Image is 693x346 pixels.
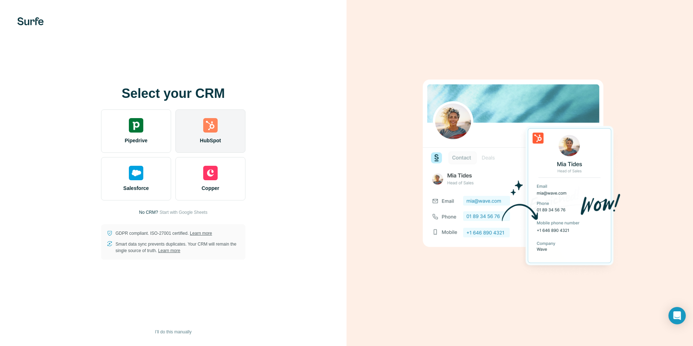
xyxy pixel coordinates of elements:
[115,230,212,237] p: GDPR compliant. ISO-27001 certified.
[129,118,143,133] img: pipedrive's logo
[150,326,196,337] button: I’ll do this manually
[123,185,149,192] span: Salesforce
[203,118,218,133] img: hubspot's logo
[419,68,621,278] img: HUBSPOT image
[202,185,219,192] span: Copper
[158,248,180,253] a: Learn more
[101,86,245,101] h1: Select your CRM
[139,209,158,216] p: No CRM?
[155,329,191,335] span: I’ll do this manually
[17,17,44,25] img: Surfe's logo
[129,166,143,180] img: salesforce's logo
[125,137,147,144] span: Pipedrive
[200,137,221,144] span: HubSpot
[190,231,212,236] a: Learn more
[668,307,686,324] div: Open Intercom Messenger
[203,166,218,180] img: copper's logo
[115,241,240,254] p: Smart data sync prevents duplicates. Your CRM will remain the single source of truth.
[160,209,208,216] button: Start with Google Sheets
